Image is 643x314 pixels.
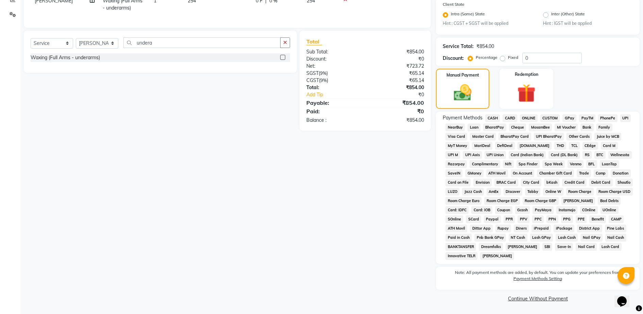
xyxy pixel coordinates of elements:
[614,287,636,307] iframe: chat widget
[576,215,587,223] span: PPE
[509,123,526,131] span: Cheque
[554,142,566,150] span: THD
[515,206,530,214] span: Gcash
[596,188,633,196] span: Room Charge USD
[598,197,621,205] span: Bad Debts
[462,188,484,196] span: Jazz Cash
[443,43,474,50] div: Service Total:
[495,142,515,150] span: DefiDeal
[470,133,496,141] span: Master Card
[301,63,365,70] div: Net:
[437,295,638,302] a: Continue Without Payment
[365,55,429,63] div: ₹0
[487,188,501,196] span: AmEx
[509,151,546,159] span: Card (Indian Bank)
[445,179,471,186] span: Card on File
[594,169,608,177] span: Comp
[485,114,500,122] span: CASH
[504,188,523,196] span: Discover
[445,133,467,141] span: Visa Card
[301,107,365,115] div: Paid:
[448,82,477,103] img: _cash.svg
[365,63,429,70] div: ₹723.72
[600,206,619,214] span: UOnline
[529,123,552,131] span: MosamBee
[480,252,514,260] span: [PERSON_NAME]
[445,234,472,242] span: Paid in Cash
[568,160,583,168] span: Venmo
[365,77,429,84] div: ₹65.14
[463,151,482,159] span: UPI Axis
[537,169,574,177] span: Chamber Gift Card
[443,1,464,7] label: Client State
[301,48,365,55] div: Sub Total:
[548,151,580,159] span: Card (DL Bank)
[376,91,429,98] div: ₹0
[446,72,479,78] label: Manual Payment
[561,215,573,223] span: PPG
[483,123,506,131] span: BharatPay
[445,169,462,177] span: SaveIN
[523,197,559,205] span: Room Charge GBP
[498,133,531,141] span: BharatPay Card
[615,179,633,186] span: Shoutlo
[551,11,585,19] label: Inter (Other) State
[506,243,540,251] span: [PERSON_NAME]
[580,234,603,242] span: Nail GPay
[532,206,554,214] span: PayMaya
[596,123,612,131] span: Family
[540,114,560,122] span: CUSTOM
[562,179,587,186] span: Credit Card
[594,151,606,159] span: BTC
[468,123,480,131] span: Loan
[301,117,365,124] div: Balance :
[511,169,535,177] span: On Account
[589,215,606,223] span: Benefit
[554,225,574,232] span: iPackage
[301,91,376,98] a: Add Tip
[601,142,618,150] span: Card M
[600,160,619,168] span: LoanTap
[484,215,501,223] span: Paypal
[443,269,633,284] label: Note: All payment methods are added, by default. You can update your preferences from
[473,179,492,186] span: Envision
[445,151,460,159] span: UPI M
[451,11,485,19] label: Intra (Same) State
[445,123,465,131] span: NearBuy
[569,142,580,150] span: TCL
[518,215,529,223] span: PPV
[445,142,469,150] span: MyT Money
[605,225,626,232] span: Pine Labs
[582,151,592,159] span: RS
[544,179,559,186] span: bKash
[495,225,511,232] span: Rupay
[562,114,576,122] span: GPay
[515,71,538,78] label: Redemption
[520,114,538,122] span: ONLINE
[486,169,508,177] span: ATH Movil
[532,215,544,223] span: PPC
[542,160,565,168] span: Spa Week
[445,188,459,196] span: LUZO
[546,215,558,223] span: PPN
[518,142,552,150] span: [DOMAIN_NAME]
[495,206,512,214] span: Coupon
[605,234,626,242] span: Nail Cash
[470,225,493,232] span: Dittor App
[471,206,492,214] span: Card: IOB
[556,206,577,214] span: Instamojo
[582,142,598,150] span: CEdge
[494,179,518,186] span: BRAC Card
[465,169,484,177] span: GMoney
[445,243,476,251] span: BANKTANSFER
[525,188,540,196] span: Tabby
[521,179,542,186] span: City Card
[301,84,365,91] div: Total:
[513,276,562,282] label: Payment Methods Setting
[365,70,429,77] div: ₹65.14
[542,243,553,251] span: SBI
[301,70,365,77] div: ( )
[306,77,319,83] span: CGST
[534,133,564,141] span: UPI BharatPay
[611,169,631,177] span: Donation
